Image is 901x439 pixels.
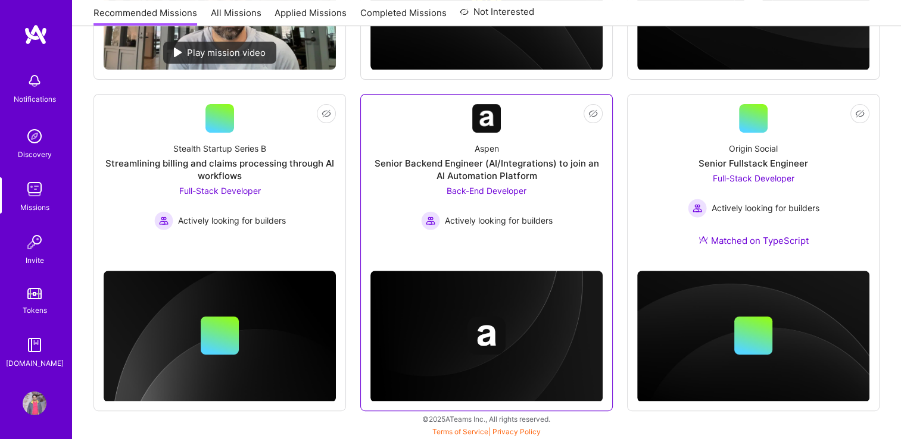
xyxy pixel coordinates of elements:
div: Streamlining billing and claims processing through AI workflows [104,157,336,182]
img: cover [104,271,336,402]
i: icon EyeClosed [855,109,865,118]
a: Stealth Startup Series BStreamlining billing and claims processing through AI workflowsFull-Stack... [104,104,336,248]
div: Senior Fullstack Engineer [699,157,808,170]
span: Full-Stack Developer [713,173,794,183]
a: Applied Missions [275,7,347,26]
a: Recommended Missions [93,7,197,26]
img: User Avatar [23,391,46,415]
img: teamwork [23,177,46,201]
span: | [432,427,541,436]
div: Matched on TypeScript [699,234,809,247]
img: guide book [23,333,46,357]
div: Play mission video [163,42,276,64]
div: Origin Social [729,142,778,155]
a: Terms of Service [432,427,488,436]
img: Actively looking for builders [421,211,440,230]
div: Missions [20,201,49,214]
span: Actively looking for builders [445,214,553,227]
img: tokens [27,288,42,299]
img: Company logo [467,316,506,355]
a: Company LogoAspenSenior Backend Engineer (AI/Integrations) to join an AI Automation PlatformBack-... [370,104,603,248]
div: Notifications [14,93,56,105]
div: Tokens [23,304,47,316]
i: icon EyeClosed [322,109,331,118]
img: cover [637,271,869,402]
img: Ateam Purple Icon [699,235,708,244]
a: Origin SocialSenior Fullstack EngineerFull-Stack Developer Actively looking for buildersActively ... [637,104,869,261]
span: Actively looking for builders [712,202,819,214]
div: Aspen [475,142,499,155]
a: User Avatar [20,391,49,415]
img: cover [370,271,603,402]
div: © 2025 ATeams Inc., All rights reserved. [71,404,901,434]
a: Not Interested [460,5,534,26]
span: Full-Stack Developer [179,186,261,196]
img: play [174,48,182,57]
img: bell [23,69,46,93]
img: Company Logo [472,104,501,133]
img: logo [24,24,48,45]
i: icon EyeClosed [588,109,598,118]
div: [DOMAIN_NAME] [6,357,64,369]
span: Back-End Developer [447,186,526,196]
a: All Missions [211,7,261,26]
div: Stealth Startup Series B [173,142,266,155]
a: Privacy Policy [492,427,541,436]
img: Actively looking for builders [154,211,173,230]
img: Invite [23,230,46,254]
img: discovery [23,124,46,148]
a: Completed Missions [360,7,447,26]
div: Discovery [18,148,52,161]
img: Actively looking for builders [688,199,707,218]
span: Actively looking for builders [178,214,286,227]
div: Invite [26,254,44,266]
div: Senior Backend Engineer (AI/Integrations) to join an AI Automation Platform [370,157,603,182]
